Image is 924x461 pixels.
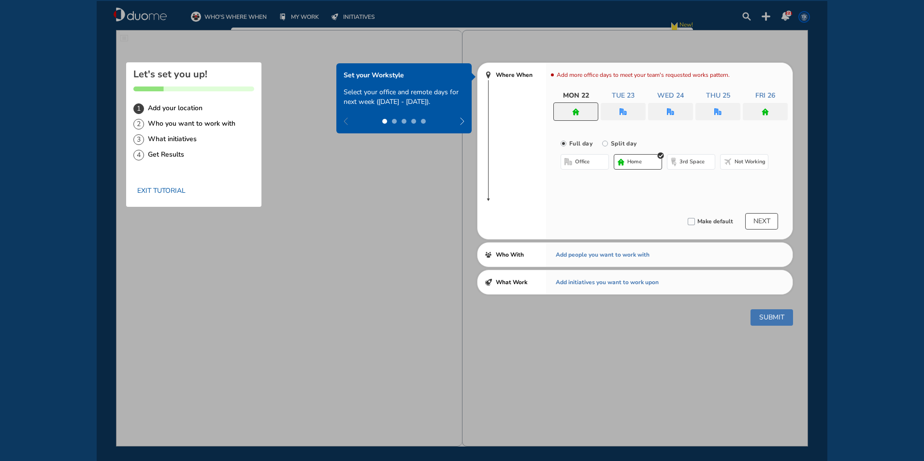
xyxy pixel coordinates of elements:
[485,72,492,79] img: location-pin-404040.dadb6a8d.svg
[148,150,184,160] div: Get Results
[485,279,492,286] div: rocket-black
[667,108,674,115] div: office
[755,91,775,101] span: Fri 26
[148,119,235,130] div: Who you want to work with
[575,158,590,166] span: office
[567,137,592,149] label: Full day
[348,116,460,126] div: 1 of 5
[671,158,677,167] img: thirdspace-bdbdbd.5709581c.svg
[133,103,144,114] span: 1
[618,158,624,166] img: home.de338a94.svg
[133,150,144,160] span: 4
[336,63,472,133] section: onboarding-tooltip
[133,134,144,145] span: 3
[612,91,635,101] span: Tue 23
[688,218,695,225] img: checkbox_unchecked.91696f6c.svg
[485,251,492,259] div: people-404040
[496,70,533,80] span: Where When
[148,103,202,114] div: Add your location
[697,216,733,226] span: Make default
[460,117,464,125] div: forward step
[485,72,492,79] div: location-pin-404040
[745,213,778,230] button: schedule-next
[751,309,793,326] button: Submit
[133,119,144,130] span: 2
[762,108,769,115] img: home.de338a94.svg
[564,158,572,166] div: office-bdbdbd
[133,182,189,200] button: Exit tutorial
[671,158,677,167] div: thirdspace-bdbdbd
[706,91,730,101] span: Thu 25
[485,80,492,201] div: downward-line
[657,91,684,101] span: Wed 24
[564,158,572,166] img: office-bdbdbd.4a24d551.svg
[609,137,636,149] label: Split day
[657,152,664,159] div: round_checked
[688,218,695,225] div: checkbox_unchecked
[657,152,664,159] img: round_checked.c5cc9eaf.svg
[485,251,492,259] img: people-404040.bb5c3a85.svg
[714,108,722,115] img: office.a375675b.svg
[556,250,650,259] span: Add people you want to work with
[762,108,769,115] div: home
[561,154,609,170] button: office-bdbdbdoffice
[618,158,624,166] div: home
[714,108,722,115] div: office
[563,91,589,101] span: Mon 22
[667,108,674,115] img: office.a375675b.svg
[148,134,197,145] div: What initiatives
[679,158,705,166] span: 3rd space
[735,158,765,166] span: Not working
[557,71,730,79] span: Add more office days to meet your team's requested works pattern.
[460,117,464,125] img: thin-right-arrow-white.b7b93e70.svg
[485,279,492,286] img: rocket-black.8bb84647.svg
[620,108,627,115] img: office.a375675b.svg
[724,158,732,166] div: nonworking-bdbdbd
[620,108,627,115] div: office
[572,108,579,115] div: home
[496,277,527,287] span: What Work
[614,154,662,170] button: homehomeround_checked
[344,71,404,80] div: Set your Workstyle
[126,62,261,207] section: onboarding-progress
[667,154,715,170] button: thirdspace-bdbdbd3rd space
[344,87,464,107] div: Select your office and remote days for next week ([DATE] - [DATE]).
[133,70,254,79] div: Let's set you up!
[496,250,524,259] span: Who With
[627,158,642,166] span: home
[724,158,732,166] img: nonworking-bdbdbd.5da2fb1e.svg
[572,108,579,115] img: home.de338a94.svg
[556,278,659,286] span: Add initiatives you want to work upon
[485,80,492,201] img: downward-line.f8bda349.svg
[720,154,768,170] button: nonworking-bdbdbdNot working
